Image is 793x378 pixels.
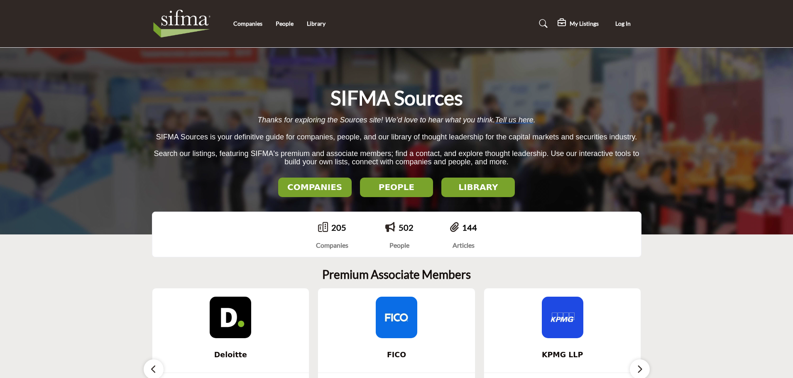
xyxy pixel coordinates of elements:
[399,222,414,232] a: 502
[152,7,216,40] img: Site Logo
[152,344,309,366] a: Deloitte
[462,222,477,232] a: 144
[558,19,599,29] div: My Listings
[570,20,599,27] h5: My Listings
[330,85,463,111] h1: SIFMA Sources
[276,20,294,27] a: People
[318,344,475,366] a: FICO
[441,178,515,197] button: LIBRARY
[316,240,348,250] div: Companies
[156,133,637,141] span: SIFMA Sources is your definitive guide for companies, people, and our library of thought leadersh...
[233,20,262,27] a: Companies
[605,16,641,32] button: Log In
[278,178,352,197] button: COMPANIES
[542,297,583,338] img: KPMG LLP
[362,182,431,192] h2: PEOPLE
[376,297,417,338] img: FICO
[484,344,641,366] a: KPMG LLP
[531,17,553,30] a: Search
[360,178,433,197] button: PEOPLE
[495,116,533,124] a: Tell us here
[330,344,463,366] b: FICO
[165,349,297,360] span: Deloitte
[322,268,471,282] h2: Premium Associate Members
[165,344,297,366] b: Deloitte
[257,116,535,124] span: Thanks for exploring the Sources site! We’d love to hear what you think. .
[154,149,639,166] span: Search our listings, featuring SIFMA's premium and associate members; find a contact, and explore...
[330,349,463,360] span: FICO
[307,20,326,27] a: Library
[331,222,346,232] a: 205
[615,20,631,27] span: Log In
[210,297,251,338] img: Deloitte
[385,240,414,250] div: People
[444,182,512,192] h2: LIBRARY
[281,182,349,192] h2: COMPANIES
[497,349,629,360] span: KPMG LLP
[497,344,629,366] b: KPMG LLP
[450,240,477,250] div: Articles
